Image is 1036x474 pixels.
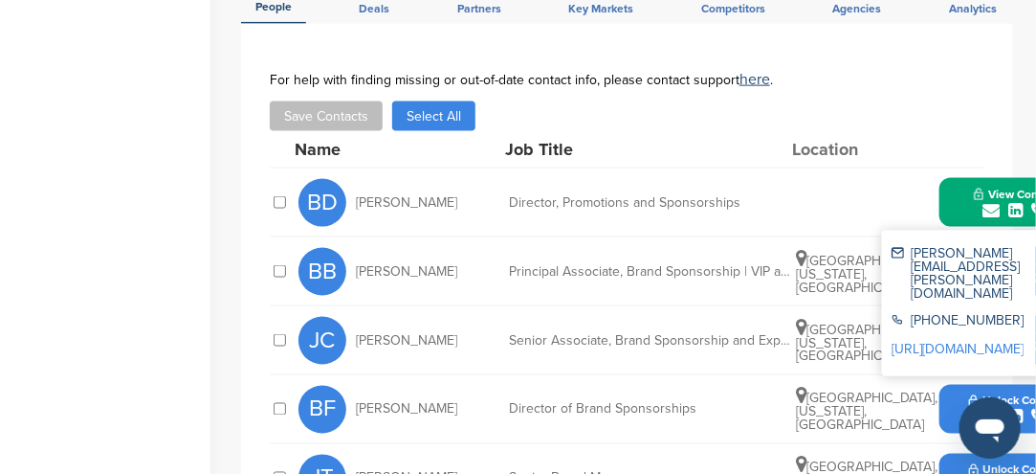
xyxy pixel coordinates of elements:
a: [URL][DOMAIN_NAME] [892,342,1024,358]
span: Key Markets [569,3,634,14]
span: Deals [360,3,390,14]
span: Partners [457,3,501,14]
span: [PERSON_NAME] [356,334,457,348]
div: Director, Promotions and Sponsorships [509,196,796,210]
a: here [739,70,770,89]
div: For help with finding missing or out-of-date contact info, please contact support . [270,72,984,87]
span: [PERSON_NAME] [356,196,457,210]
span: People [255,1,292,12]
span: [PERSON_NAME] [356,265,457,279]
span: [PERSON_NAME] [356,403,457,417]
div: Name [295,141,505,158]
iframe: Button to launch messaging window [959,397,1021,459]
span: [GEOGRAPHIC_DATA], [US_STATE], [GEOGRAPHIC_DATA] [796,253,937,296]
span: [GEOGRAPHIC_DATA], [US_STATE], [GEOGRAPHIC_DATA] [796,391,937,434]
span: BD [298,179,346,227]
span: [GEOGRAPHIC_DATA], [US_STATE], [GEOGRAPHIC_DATA] [796,322,937,365]
div: Location [792,141,936,158]
span: BB [298,248,346,296]
span: BF [298,386,346,434]
span: Competitors [701,3,765,14]
div: Job Title [505,141,792,158]
span: Analytics [949,3,997,14]
button: Save Contacts [270,102,383,131]
span: JC [298,317,346,365]
div: Director of Brand Sponsorships [509,403,796,417]
button: Select All [392,102,475,131]
div: Principal Associate, Brand Sponsorship | VIP and Ticketed Experiences [509,265,796,279]
span: Agencies [833,3,882,14]
div: Senior Associate, Brand Sponsorship and Experiential Marketing [509,334,796,348]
